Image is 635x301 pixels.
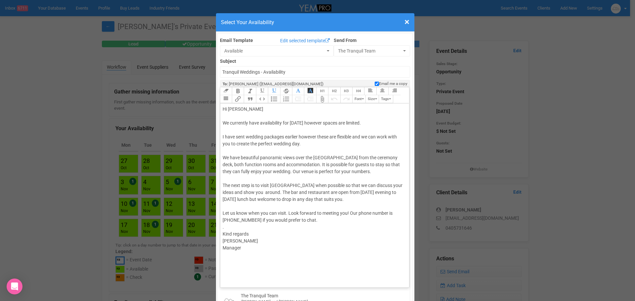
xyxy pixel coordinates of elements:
button: Font [352,95,365,103]
button: Underline [256,87,268,95]
button: Numbers [280,95,292,103]
button: Undo [328,95,340,103]
button: Heading 2 [328,87,340,95]
button: Attach Files [316,95,328,103]
button: Redo [340,95,352,103]
a: Edit selected template [278,37,331,45]
button: Align Right [388,87,400,95]
span: H1 [320,89,325,93]
div: Open Intercom Messenger [7,279,22,294]
button: Italic [244,87,256,95]
button: Increase Level [304,95,316,103]
button: Link [232,95,244,103]
button: Heading 4 [352,87,364,95]
span: The Tranquil Team [338,48,402,54]
span: H4 [356,89,361,93]
div: The Tranquil Team [241,292,278,299]
strong: To: [223,82,228,86]
button: Underline Colour [268,87,280,95]
button: Align Center [376,87,388,95]
h4: Select Your Availability [221,18,409,26]
button: Tags [379,95,393,103]
button: Strikethrough [280,87,292,95]
button: Decrease Level [292,95,304,103]
span: H2 [332,89,337,93]
span: × [404,17,409,27]
button: Heading 3 [340,87,352,95]
span: Available [224,48,325,54]
button: Code [256,95,268,103]
span: Email me a copy [379,81,407,87]
span: [PERSON_NAME] ([EMAIL_ADDRESS][DOMAIN_NAME]) [229,82,323,86]
button: Quote [244,95,256,103]
button: Heading 1 [316,87,328,95]
button: Font Colour [292,87,304,95]
label: Send From [334,36,410,44]
button: Align Justified [220,95,232,103]
label: Email Template [220,37,253,44]
button: Clear Formatting at cursor [220,87,232,95]
span: H3 [344,89,349,93]
button: Font Background [304,87,316,95]
button: Size [365,95,379,103]
button: Bold [232,87,244,95]
label: Subject [220,56,410,64]
button: Align Left [364,87,376,95]
button: Bullets [268,95,280,103]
